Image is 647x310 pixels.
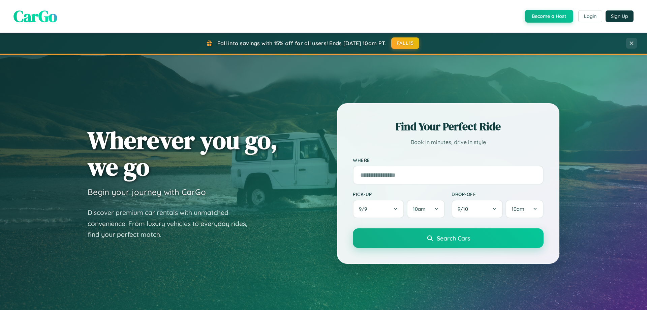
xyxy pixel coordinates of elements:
[353,119,544,134] h2: Find Your Perfect Ride
[88,187,206,197] h3: Begin your journey with CarGo
[359,206,370,212] span: 9 / 9
[578,10,602,22] button: Login
[606,10,634,22] button: Sign Up
[437,234,470,242] span: Search Cars
[353,228,544,248] button: Search Cars
[452,200,503,218] button: 9/10
[353,200,404,218] button: 9/9
[13,5,57,27] span: CarGo
[525,10,573,23] button: Become a Host
[353,157,544,163] label: Where
[391,37,420,49] button: FALL15
[512,206,524,212] span: 10am
[88,207,256,240] p: Discover premium car rentals with unmatched convenience. From luxury vehicles to everyday rides, ...
[407,200,445,218] button: 10am
[452,191,544,197] label: Drop-off
[458,206,471,212] span: 9 / 10
[413,206,426,212] span: 10am
[353,137,544,147] p: Book in minutes, drive in style
[88,127,278,180] h1: Wherever you go, we go
[353,191,445,197] label: Pick-up
[505,200,544,218] button: 10am
[217,40,386,47] span: Fall into savings with 15% off for all users! Ends [DATE] 10am PT.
